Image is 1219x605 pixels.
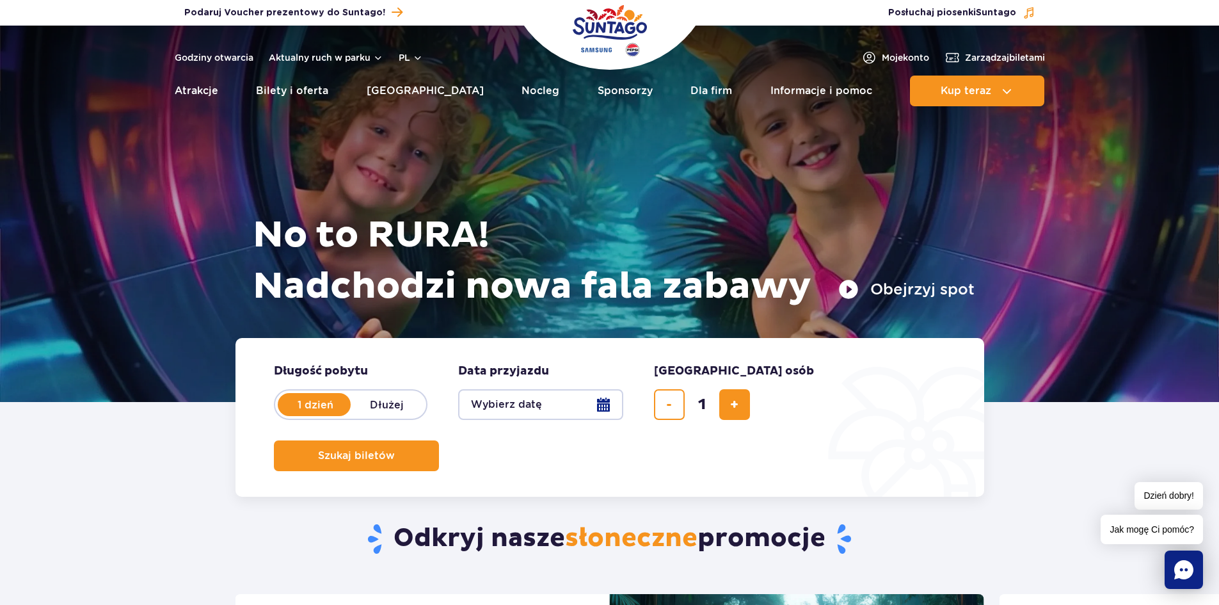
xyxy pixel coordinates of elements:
button: Posłuchaj piosenkiSuntago [888,6,1035,19]
button: pl [399,51,423,64]
button: dodaj bilet [719,389,750,420]
button: usuń bilet [654,389,685,420]
span: Szukaj biletów [318,450,395,462]
button: Kup teraz [910,76,1044,106]
span: Podaruj Voucher prezentowy do Suntago! [184,6,385,19]
button: Wybierz datę [458,389,623,420]
a: Bilety i oferta [256,76,328,106]
a: Sponsorzy [598,76,653,106]
span: Długość pobytu [274,364,368,379]
div: Chat [1165,551,1203,589]
span: [GEOGRAPHIC_DATA] osób [654,364,814,379]
input: liczba biletów [687,389,717,420]
span: Data przyjazdu [458,364,549,379]
span: Posłuchaj piosenki [888,6,1016,19]
span: Kup teraz [941,85,991,97]
span: Moje konto [882,51,929,64]
a: Dla firm [690,76,732,106]
button: Obejrzyj spot [838,279,975,300]
span: Zarządzaj biletami [965,51,1045,64]
h2: Odkryj nasze promocje [235,522,984,556]
span: Suntago [976,8,1016,17]
form: Planowanie wizyty w Park of Poland [235,338,984,497]
button: Szukaj biletów [274,440,439,471]
span: słoneczne [565,522,697,554]
a: Atrakcje [175,76,218,106]
a: Podaruj Voucher prezentowy do Suntago! [184,4,402,21]
span: Dzień dobry! [1135,482,1203,510]
button: Aktualny ruch w parku [269,52,383,63]
a: Informacje i pomoc [770,76,872,106]
label: 1 dzień [279,391,352,418]
a: Godziny otwarcia [175,51,253,64]
h1: No to RURA! Nadchodzi nowa fala zabawy [253,210,975,312]
a: Nocleg [522,76,559,106]
a: [GEOGRAPHIC_DATA] [367,76,484,106]
span: Jak mogę Ci pomóc? [1101,515,1203,544]
a: Mojekonto [861,50,929,65]
a: Zarządzajbiletami [944,50,1045,65]
label: Dłużej [351,391,424,418]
